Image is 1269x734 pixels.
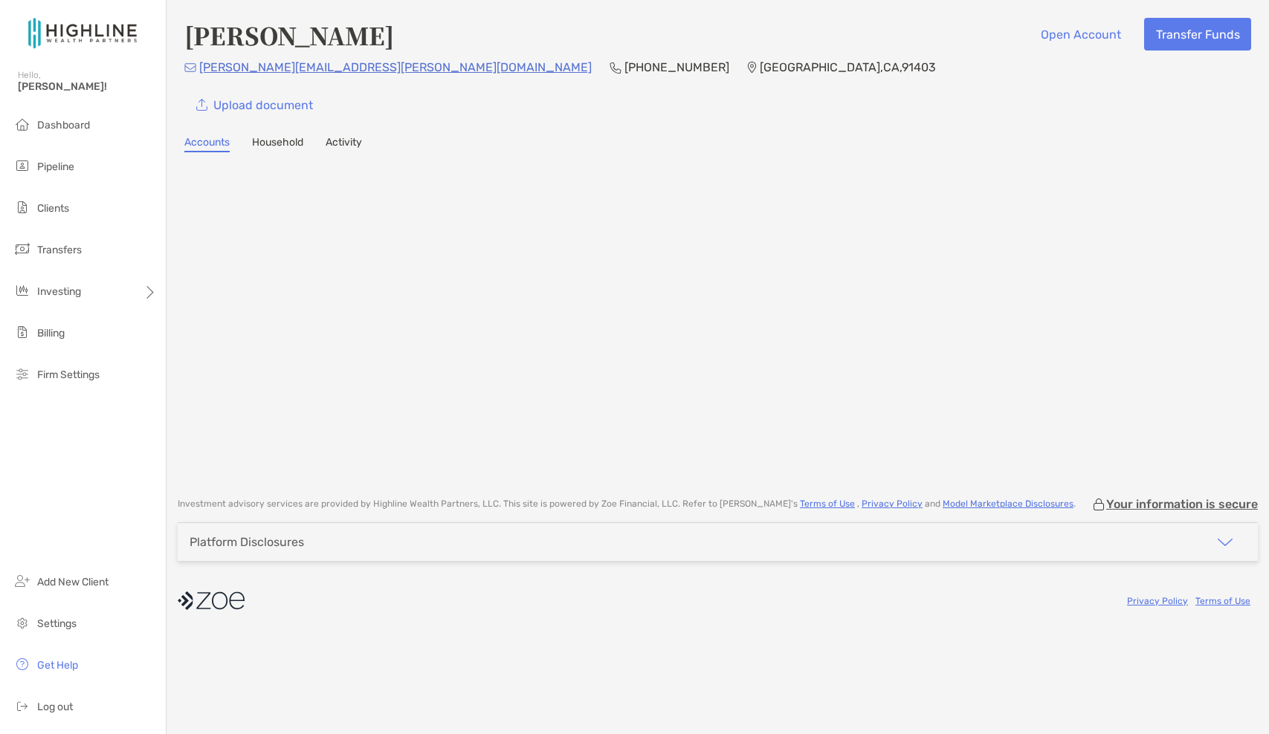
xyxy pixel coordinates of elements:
img: button icon [196,99,207,111]
img: billing icon [13,323,31,341]
span: Dashboard [37,119,90,131]
img: pipeline icon [13,157,31,175]
img: Phone Icon [610,62,621,74]
img: investing icon [13,282,31,299]
div: Platform Disclosures [190,535,304,549]
a: Household [252,136,303,152]
a: Upload document [184,88,324,121]
span: Clients [37,202,69,215]
span: Firm Settings [37,368,100,381]
img: company logo [178,584,245,617]
span: Billing [37,327,65,340]
a: Privacy Policy [862,498,923,509]
h4: [PERSON_NAME] [184,18,394,52]
span: Pipeline [37,160,74,173]
img: settings icon [13,614,31,631]
img: Location Icon [747,62,757,74]
a: Accounts [184,136,230,152]
span: Investing [37,285,81,298]
span: [PERSON_NAME]! [18,80,157,93]
span: Settings [37,617,77,630]
span: Add New Client [37,576,109,588]
p: Investment advisory services are provided by Highline Wealth Partners, LLC . This site is powered... [178,498,1076,510]
img: dashboard icon [13,115,31,133]
img: get-help icon [13,655,31,673]
p: [PERSON_NAME][EMAIL_ADDRESS][PERSON_NAME][DOMAIN_NAME] [199,58,592,77]
a: Privacy Policy [1127,596,1188,606]
a: Terms of Use [800,498,855,509]
button: Transfer Funds [1144,18,1251,51]
img: icon arrow [1216,533,1234,551]
img: Email Icon [184,63,196,72]
p: [PHONE_NUMBER] [624,58,729,77]
a: Terms of Use [1195,596,1250,606]
button: Open Account [1029,18,1132,51]
img: firm-settings icon [13,365,31,383]
img: logout icon [13,697,31,715]
img: Zoe Logo [18,6,148,59]
img: clients icon [13,198,31,216]
p: [GEOGRAPHIC_DATA] , CA , 91403 [760,58,936,77]
span: Log out [37,701,73,713]
img: add_new_client icon [13,572,31,590]
a: Activity [326,136,362,152]
p: Your information is secure [1106,497,1258,511]
span: Get Help [37,659,78,672]
img: transfers icon [13,240,31,258]
span: Transfers [37,244,82,256]
a: Model Marketplace Disclosures [943,498,1073,509]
